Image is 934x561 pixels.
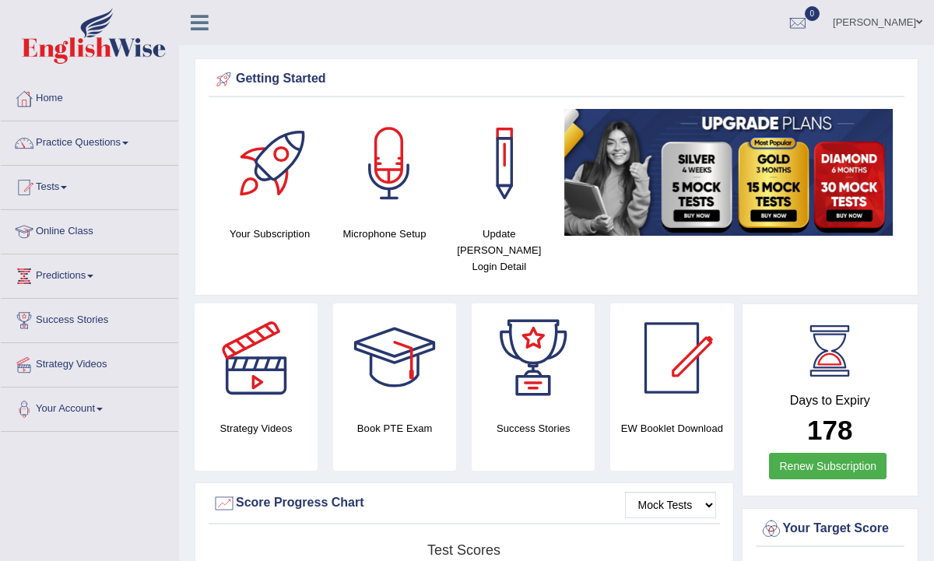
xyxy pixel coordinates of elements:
[1,166,178,205] a: Tests
[760,517,901,541] div: Your Target Score
[807,415,852,445] b: 178
[212,492,716,515] div: Score Progress Chart
[472,420,595,437] h4: Success Stories
[564,109,893,236] img: small5.jpg
[220,226,319,242] h4: Your Subscription
[1,254,178,293] a: Predictions
[1,387,178,426] a: Your Account
[195,420,318,437] h4: Strategy Videos
[1,210,178,249] a: Online Class
[769,453,887,479] a: Renew Subscription
[1,343,178,382] a: Strategy Videos
[212,68,901,91] div: Getting Started
[1,121,178,160] a: Practice Questions
[427,542,500,558] tspan: Test scores
[335,226,434,242] h4: Microphone Setup
[1,77,178,116] a: Home
[760,394,901,408] h4: Days to Expiry
[610,420,733,437] h4: EW Booklet Download
[333,420,456,437] h4: Book PTE Exam
[1,299,178,338] a: Success Stories
[450,226,549,275] h4: Update [PERSON_NAME] Login Detail
[805,6,820,21] span: 0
